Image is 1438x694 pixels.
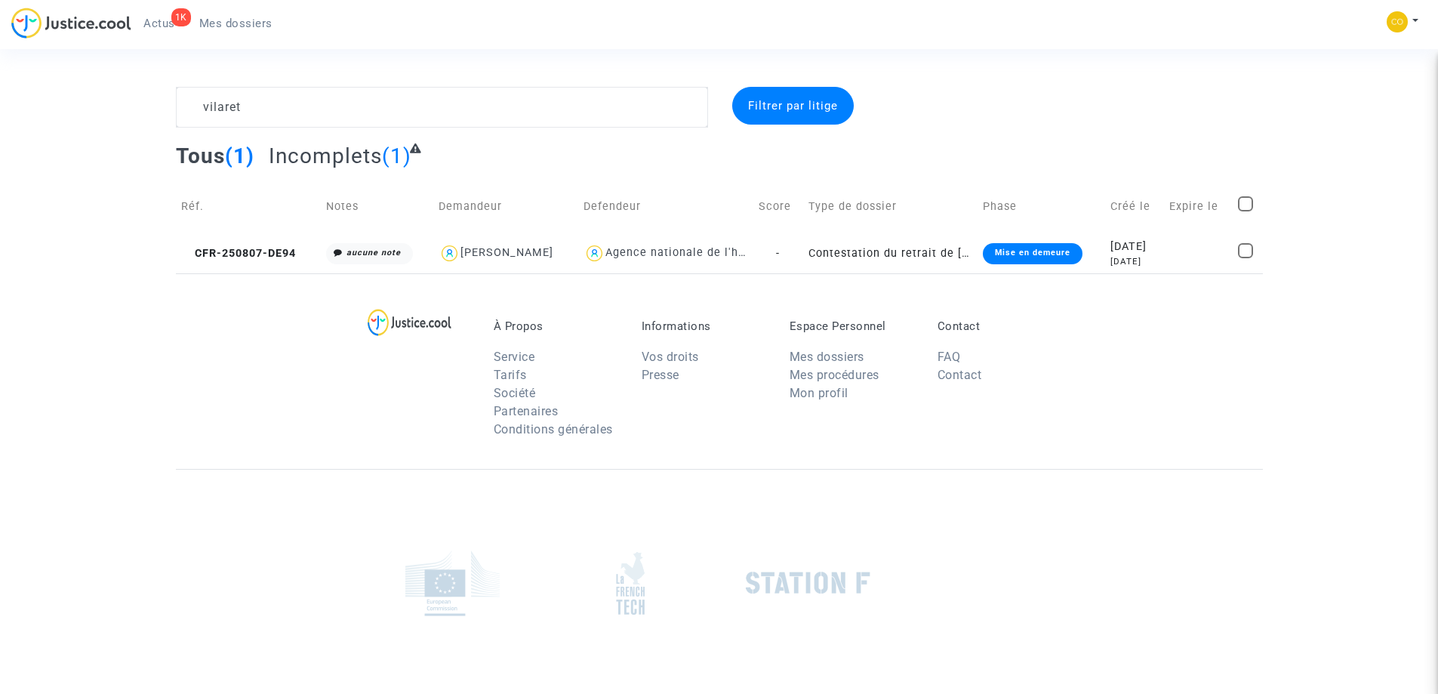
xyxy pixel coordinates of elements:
[199,17,273,30] span: Mes dossiers
[131,12,187,35] a: 1KActus
[225,143,254,168] span: (1)
[578,180,753,233] td: Defendeur
[616,551,645,615] img: french_tech.png
[938,319,1063,333] p: Contact
[776,247,780,260] span: -
[605,246,771,259] div: Agence nationale de l'habitat
[746,572,870,594] img: stationf.png
[439,242,460,264] img: icon-user.svg
[790,350,864,364] a: Mes dossiers
[642,319,767,333] p: Informations
[494,368,527,382] a: Tarifs
[176,180,321,233] td: Réf.
[748,99,838,113] span: Filtrer par litige
[11,8,131,39] img: jc-logo.svg
[171,8,191,26] div: 1K
[642,350,699,364] a: Vos droits
[494,386,536,400] a: Société
[176,143,225,168] span: Tous
[790,386,848,400] a: Mon profil
[938,368,982,382] a: Contact
[181,247,296,260] span: CFR-250807-DE94
[494,404,559,418] a: Partenaires
[494,422,613,436] a: Conditions générales
[1105,180,1164,233] td: Créé le
[494,350,535,364] a: Service
[321,180,434,233] td: Notes
[382,143,411,168] span: (1)
[790,368,879,382] a: Mes procédures
[346,248,401,258] i: aucune note
[1164,180,1233,233] td: Expire le
[983,243,1082,264] div: Mise en demeure
[143,17,175,30] span: Actus
[803,180,978,233] td: Type de dossier
[494,319,619,333] p: À Propos
[790,319,915,333] p: Espace Personnel
[938,350,961,364] a: FAQ
[978,180,1105,233] td: Phase
[368,309,451,336] img: logo-lg.svg
[1387,11,1408,32] img: 84a266a8493598cb3cce1313e02c3431
[269,143,382,168] span: Incomplets
[187,12,285,35] a: Mes dossiers
[642,368,679,382] a: Presse
[803,233,978,273] td: Contestation du retrait de [PERSON_NAME] par l'ANAH (mandataire)
[433,180,578,233] td: Demandeur
[460,246,553,259] div: [PERSON_NAME]
[1110,239,1159,255] div: [DATE]
[584,242,605,264] img: icon-user.svg
[1110,255,1159,268] div: [DATE]
[405,551,500,616] img: europe_commision.png
[753,180,803,233] td: Score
